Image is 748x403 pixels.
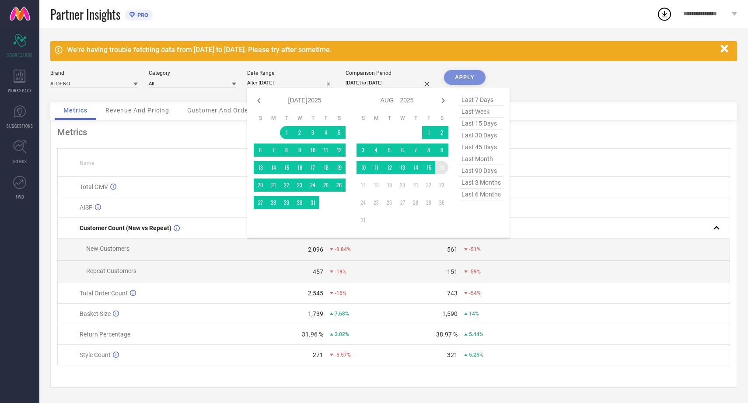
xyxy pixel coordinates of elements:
[459,130,503,141] span: last 30 days
[357,144,370,157] td: Sun Aug 03 2025
[335,352,351,358] span: -5.57%
[319,126,332,139] td: Fri Jul 04 2025
[306,161,319,174] td: Thu Jul 17 2025
[469,246,481,252] span: -51%
[293,161,306,174] td: Wed Jul 16 2025
[86,267,136,274] span: Repeat Customers
[280,144,293,157] td: Tue Jul 08 2025
[280,179,293,192] td: Tue Jul 22 2025
[442,310,458,317] div: 1,590
[306,196,319,209] td: Thu Jul 31 2025
[57,127,730,137] div: Metrics
[335,246,351,252] span: -9.84%
[357,115,370,122] th: Sunday
[422,196,435,209] td: Fri Aug 29 2025
[280,126,293,139] td: Tue Jul 01 2025
[302,331,323,338] div: 31.96 %
[67,46,716,54] div: We're having trouble fetching data from [DATE] to [DATE]. Please try after sometime.
[436,331,458,338] div: 38.97 %
[319,144,332,157] td: Fri Jul 11 2025
[293,196,306,209] td: Wed Jul 30 2025
[313,351,323,358] div: 271
[357,214,370,227] td: Sun Aug 31 2025
[409,179,422,192] td: Thu Aug 21 2025
[80,160,94,166] span: Name
[80,224,171,231] span: Customer Count (New vs Repeat)
[319,161,332,174] td: Fri Jul 18 2025
[335,290,346,296] span: -16%
[7,52,33,58] span: SCORECARDS
[447,290,458,297] div: 743
[459,118,503,130] span: last 15 days
[346,70,433,76] div: Comparison Period
[254,179,267,192] td: Sun Jul 20 2025
[313,268,323,275] div: 457
[16,193,24,200] span: FWD
[335,269,346,275] span: -19%
[383,115,396,122] th: Tuesday
[293,179,306,192] td: Wed Jul 23 2025
[267,144,280,157] td: Mon Jul 07 2025
[80,310,111,317] span: Basket Size
[370,115,383,122] th: Monday
[409,161,422,174] td: Thu Aug 14 2025
[8,87,32,94] span: WORKSPACE
[293,126,306,139] td: Wed Jul 02 2025
[422,144,435,157] td: Fri Aug 08 2025
[383,196,396,209] td: Tue Aug 26 2025
[370,179,383,192] td: Mon Aug 18 2025
[447,246,458,253] div: 561
[332,161,346,174] td: Sat Jul 19 2025
[254,161,267,174] td: Sun Jul 13 2025
[332,144,346,157] td: Sat Jul 12 2025
[370,161,383,174] td: Mon Aug 11 2025
[435,144,448,157] td: Sat Aug 09 2025
[469,290,481,296] span: -54%
[435,196,448,209] td: Sat Aug 30 2025
[435,179,448,192] td: Sat Aug 23 2025
[80,351,111,358] span: Style Count
[459,106,503,118] span: last week
[422,161,435,174] td: Fri Aug 15 2025
[135,12,148,18] span: PRO
[469,331,483,337] span: 5.44%
[469,311,479,317] span: 14%
[12,158,27,165] span: TRENDS
[306,179,319,192] td: Thu Jul 24 2025
[459,141,503,153] span: last 45 days
[280,196,293,209] td: Tue Jul 29 2025
[306,126,319,139] td: Thu Jul 03 2025
[308,310,323,317] div: 1,739
[657,6,672,22] div: Open download list
[370,196,383,209] td: Mon Aug 25 2025
[254,95,264,106] div: Previous month
[335,331,349,337] span: 3.02%
[308,290,323,297] div: 2,545
[383,179,396,192] td: Tue Aug 19 2025
[247,70,335,76] div: Date Range
[459,94,503,106] span: last 7 days
[293,115,306,122] th: Wednesday
[80,290,128,297] span: Total Order Count
[267,179,280,192] td: Mon Jul 21 2025
[409,144,422,157] td: Thu Aug 07 2025
[370,144,383,157] td: Mon Aug 04 2025
[80,204,93,211] span: AISP
[459,153,503,165] span: last month
[280,115,293,122] th: Tuesday
[435,126,448,139] td: Sat Aug 02 2025
[438,95,448,106] div: Next month
[267,115,280,122] th: Monday
[357,196,370,209] td: Sun Aug 24 2025
[357,161,370,174] td: Sun Aug 10 2025
[7,123,33,129] span: SUGGESTIONS
[63,107,87,114] span: Metrics
[409,196,422,209] td: Thu Aug 28 2025
[254,196,267,209] td: Sun Jul 27 2025
[332,179,346,192] td: Sat Jul 26 2025
[247,78,335,88] input: Select date range
[86,245,129,252] span: New Customers
[459,165,503,177] span: last 90 days
[50,70,138,76] div: Brand
[357,179,370,192] td: Sun Aug 17 2025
